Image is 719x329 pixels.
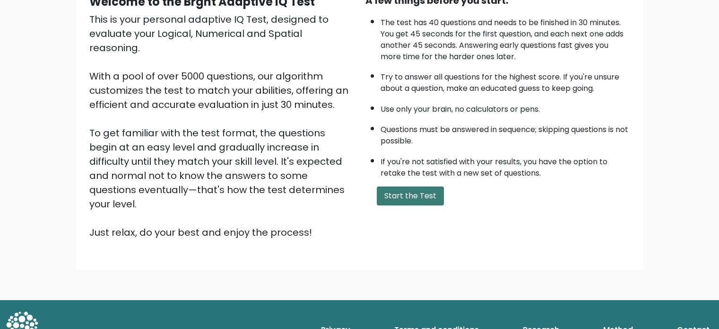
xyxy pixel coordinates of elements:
button: Start the Test [377,187,444,205]
li: If you're not satisfied with your results, you have the option to retake the test with a new set ... [381,151,630,179]
li: Use only your brain, no calculators or pens. [381,99,630,115]
div: This is your personal adaptive IQ Test, designed to evaluate your Logical, Numerical and Spatial ... [89,12,354,240]
li: Questions must be answered in sequence; skipping questions is not possible. [381,119,630,147]
li: The test has 40 questions and needs to be finished in 30 minutes. You get 45 seconds for the firs... [381,12,630,62]
li: Try to answer all questions for the highest score. If you're unsure about a question, make an edu... [381,67,630,94]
